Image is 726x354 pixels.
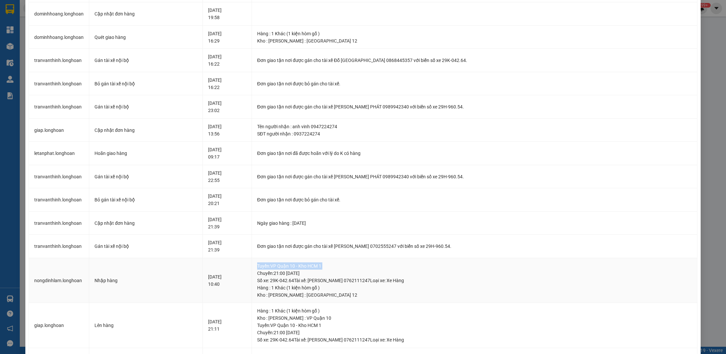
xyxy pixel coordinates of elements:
div: Hàng : 1 Khác (1 kiện hòm gỗ ) [257,284,692,291]
div: Đơn giao tận nơi được bỏ gán cho tài xế. [257,196,692,203]
div: [DATE] 16:22 [208,53,246,68]
div: [DATE] 19:58 [208,7,246,21]
div: Cập nhật đơn hàng [94,220,197,227]
td: tranvanthinh.longhoan [29,72,89,96]
div: SĐT người nhận : 0937224274 [257,130,692,137]
div: Đơn giao tận nơi được gán cho tài xế [PERSON_NAME] PHÁT 0989942340 với biển số xe 29H-960.54. [257,103,692,110]
div: Gán tài xế nội bộ [94,173,197,180]
div: Tên người nhận : anh vinh 0947224274 [257,123,692,130]
td: tranvanthinh.longhoan [29,188,89,212]
td: giap.longhoan [29,303,89,348]
div: [DATE] 21:39 [208,216,246,230]
div: [DATE] 21:39 [208,239,246,253]
div: Kho : [PERSON_NAME] : VP Quận 10 [257,314,692,322]
div: Gán tài xế nội bộ [94,243,197,250]
div: Lên hàng [94,322,197,329]
div: Tuyến : VP Quận 10 - Kho HCM 1 Chuyến: 21:00 [DATE] Số xe: 29K-042.64 Tài xế: [PERSON_NAME] 07621... [257,262,692,284]
div: Đơn giao tận nơi đã được hoãn với lý do K có hàng [257,150,692,157]
div: Gán tài xế nội bộ [94,57,197,64]
div: [DATE] 13:56 [208,123,246,137]
div: [DATE] 16:29 [208,30,246,44]
td: tranvanthinh.longhoan [29,95,89,119]
td: nongdinhlam.longhoan [29,258,89,303]
div: [DATE] 16:22 [208,76,246,91]
div: [DATE] 10:40 [208,273,246,288]
div: Ngày giao hàng : [DATE] [257,220,692,227]
td: letanphat.longhoan [29,142,89,165]
td: dominhhoang.longhoan [29,2,89,26]
div: Bỏ gán tài xế nội bộ [94,196,197,203]
td: tranvanthinh.longhoan [29,212,89,235]
div: Cập nhật đơn hàng [94,10,197,17]
div: Hoãn giao hàng [94,150,197,157]
div: Kho : [PERSON_NAME] : [GEOGRAPHIC_DATA] 12 [257,291,692,299]
div: Đơn giao tận nơi được gán cho tài xế [PERSON_NAME] PHÁT 0989942340 với biển số xe 29H-960.54. [257,173,692,180]
div: Kho : [PERSON_NAME] : [GEOGRAPHIC_DATA] 12 [257,37,692,44]
div: [DATE] 20:21 [208,192,246,207]
div: Hàng : 1 Khác (1 kiện hòm gỗ ) [257,307,692,314]
div: Tuyến : VP Quận 10 - Kho HCM 1 Chuyến: 21:00 [DATE] Số xe: 29K-042.64 Tài xế: [PERSON_NAME] 07621... [257,322,692,343]
div: Đơn giao tận nơi được gán cho tài xế [PERSON_NAME] 0702555247 với biển số xe 29H-960.54. [257,243,692,250]
div: [DATE] 09:17 [208,146,246,161]
div: Nhập hàng [94,277,197,284]
div: Hàng : 1 Khác (1 kiện hòm gỗ ) [257,30,692,37]
td: tranvanthinh.longhoan [29,49,89,72]
div: Đơn giao tận nơi được gán cho tài xế Đỗ [GEOGRAPHIC_DATA] 0868445357 với biển số xe 29K-042.64. [257,57,692,64]
div: Đơn giao tận nơi được bỏ gán cho tài xế. [257,80,692,87]
div: [DATE] 23:02 [208,100,246,114]
div: Gán tài xế nội bộ [94,103,197,110]
td: tranvanthinh.longhoan [29,235,89,258]
td: dominhhoang.longhoan [29,26,89,49]
td: giap.longhoan [29,119,89,142]
div: Cập nhật đơn hàng [94,127,197,134]
div: Bỏ gán tài xế nội bộ [94,80,197,87]
div: [DATE] 21:11 [208,318,246,333]
div: Quét giao hàng [94,34,197,41]
td: tranvanthinh.longhoan [29,165,89,189]
div: [DATE] 22:55 [208,169,246,184]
